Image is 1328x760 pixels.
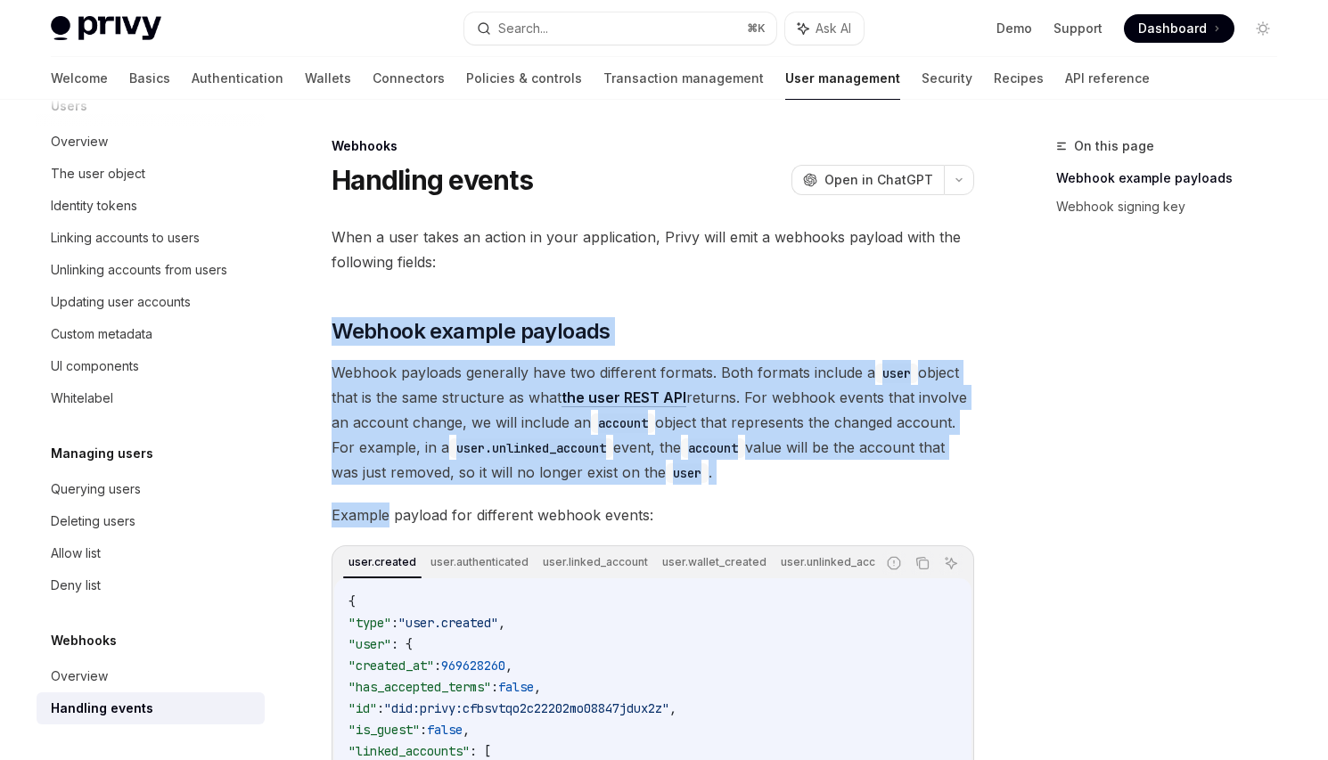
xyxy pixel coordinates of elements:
span: false [427,722,463,738]
a: Allow list [37,537,265,569]
div: Allow list [51,543,101,564]
div: Whitelabel [51,388,113,409]
a: Transaction management [603,57,764,100]
button: Report incorrect code [882,552,906,575]
div: The user object [51,163,145,184]
span: When a user takes an action in your application, Privy will emit a webhooks payload with the foll... [332,225,974,274]
div: user.authenticated [425,552,534,573]
button: Toggle dark mode [1249,14,1277,43]
a: The user object [37,158,265,190]
div: Handling events [51,698,153,719]
code: account [681,438,745,458]
span: { [348,593,356,609]
span: 969628260 [441,658,505,674]
span: ⌘ K [747,21,766,36]
button: Ask AI [785,12,864,45]
code: user.unlinked_account [449,438,613,458]
a: Updating user accounts [37,286,265,318]
a: Overview [37,660,265,692]
a: Basics [129,57,170,100]
span: : [391,615,398,631]
a: Webhook example payloads [1056,164,1291,192]
span: "created_at" [348,658,434,674]
span: "linked_accounts" [348,743,470,759]
span: , [669,700,676,716]
span: Webhook payloads generally have two different formats. Both formats include a object that is the ... [332,360,974,485]
a: Querying users [37,473,265,505]
span: On this page [1074,135,1154,157]
a: Authentication [192,57,283,100]
div: Querying users [51,478,141,500]
span: : { [391,636,413,652]
span: : [420,722,427,738]
div: Overview [51,666,108,687]
a: Whitelabel [37,382,265,414]
span: "is_guest" [348,722,420,738]
span: , [463,722,470,738]
div: Identity tokens [51,195,137,217]
a: Linking accounts to users [37,222,265,254]
span: "id" [348,700,377,716]
div: Search... [498,18,548,39]
a: Recipes [994,57,1044,100]
button: Open in ChatGPT [791,165,944,195]
div: UI components [51,355,139,377]
a: Identity tokens [37,190,265,222]
span: Ask AI [816,20,851,37]
a: Deny list [37,569,265,601]
a: Unlinking accounts from users [37,254,265,286]
span: , [498,615,505,631]
span: Example payload for different webhook events: [332,503,974,527]
div: user.unlinked_account [775,552,904,573]
a: Wallets [305,57,351,100]
a: Handling events [37,692,265,724]
a: Dashboard [1124,14,1234,43]
a: Welcome [51,57,108,100]
a: Connectors [373,57,445,100]
span: "user.created" [398,615,498,631]
a: the user REST API [562,388,686,407]
a: Demo [996,20,1032,37]
code: user [875,364,918,383]
div: Deny list [51,575,101,596]
div: user.created [343,552,422,573]
button: Search...⌘K [464,12,776,45]
div: Webhooks [332,137,974,155]
div: user.linked_account [537,552,653,573]
h5: Webhooks [51,630,117,651]
a: API reference [1065,57,1150,100]
div: Custom metadata [51,323,152,345]
span: , [534,679,541,695]
a: Policies & controls [466,57,582,100]
span: : [491,679,498,695]
span: "type" [348,615,391,631]
div: Overview [51,131,108,152]
span: "has_accepted_terms" [348,679,491,695]
div: Unlinking accounts from users [51,259,227,281]
button: Ask AI [939,552,963,575]
span: : [434,658,441,674]
img: light logo [51,16,161,41]
a: Custom metadata [37,318,265,350]
h5: Managing users [51,443,153,464]
a: Support [1053,20,1103,37]
h1: Handling events [332,164,533,196]
span: false [498,679,534,695]
a: Security [922,57,972,100]
code: user [666,463,709,483]
code: account [591,413,655,433]
span: "did:privy:cfbsvtqo2c22202mo08847jdux2z" [384,700,669,716]
span: Webhook example payloads [332,317,611,346]
span: "user" [348,636,391,652]
div: Updating user accounts [51,291,191,313]
div: Deleting users [51,511,135,532]
a: Webhook signing key [1056,192,1291,221]
span: : [377,700,384,716]
a: Deleting users [37,505,265,537]
a: UI components [37,350,265,382]
div: Linking accounts to users [51,227,200,249]
a: Overview [37,126,265,158]
span: Open in ChatGPT [824,171,933,189]
button: Copy the contents from the code block [911,552,934,575]
div: user.wallet_created [657,552,772,573]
